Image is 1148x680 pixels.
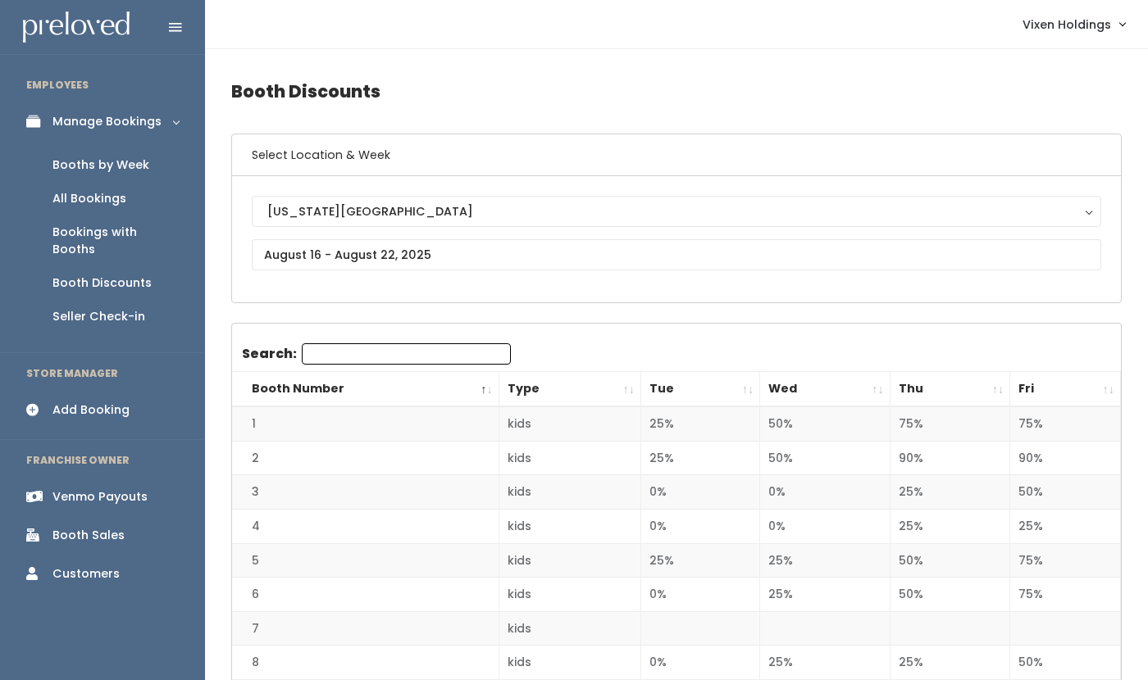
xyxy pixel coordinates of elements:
[1010,441,1121,475] td: 90%
[23,11,130,43] img: preloved logo
[499,543,640,578] td: kids
[890,646,1009,680] td: 25%
[890,578,1009,612] td: 50%
[641,646,760,680] td: 0%
[890,543,1009,578] td: 50%
[52,308,145,325] div: Seller Check-in
[232,611,499,646] td: 7
[499,510,640,544] td: kids
[641,441,760,475] td: 25%
[641,372,760,407] th: Tue: activate to sort column ascending
[1010,406,1121,441] td: 75%
[1010,543,1121,578] td: 75%
[1010,372,1121,407] th: Fri: activate to sort column ascending
[890,406,1009,441] td: 75%
[232,475,499,510] td: 3
[252,196,1101,227] button: [US_STATE][GEOGRAPHIC_DATA]
[760,646,891,680] td: 25%
[499,406,640,441] td: kids
[499,372,640,407] th: Type: activate to sort column ascending
[641,510,760,544] td: 0%
[499,441,640,475] td: kids
[232,406,499,441] td: 1
[52,156,149,174] div: Booths by Week
[52,224,179,258] div: Bookings with Booths
[890,475,1009,510] td: 25%
[760,475,891,510] td: 0%
[232,372,499,407] th: Booth Number: activate to sort column descending
[641,543,760,578] td: 25%
[760,510,891,544] td: 0%
[641,406,760,441] td: 25%
[232,134,1121,176] h6: Select Location & Week
[1010,510,1121,544] td: 25%
[302,343,511,365] input: Search:
[1010,646,1121,680] td: 50%
[52,527,125,544] div: Booth Sales
[232,646,499,680] td: 8
[231,69,1122,114] h4: Booth Discounts
[252,239,1101,270] input: August 16 - August 22, 2025
[760,578,891,612] td: 25%
[760,372,891,407] th: Wed: activate to sort column ascending
[267,202,1086,220] div: [US_STATE][GEOGRAPHIC_DATA]
[641,578,760,612] td: 0%
[52,488,148,505] div: Venmo Payouts
[52,190,126,207] div: All Bookings
[232,441,499,475] td: 2
[1006,7,1141,42] a: Vixen Holdings
[232,543,499,578] td: 5
[52,113,162,130] div: Manage Bookings
[890,510,1009,544] td: 25%
[760,543,891,578] td: 25%
[242,343,511,365] label: Search:
[641,475,760,510] td: 0%
[232,578,499,612] td: 6
[499,646,640,680] td: kids
[232,510,499,544] td: 4
[52,274,152,292] div: Booth Discounts
[499,611,640,646] td: kids
[52,401,130,419] div: Add Booking
[760,406,891,441] td: 50%
[499,578,640,612] td: kids
[1010,475,1121,510] td: 50%
[1023,16,1111,34] span: Vixen Holdings
[890,441,1009,475] td: 90%
[760,441,891,475] td: 50%
[1010,578,1121,612] td: 75%
[499,475,640,510] td: kids
[52,565,120,583] div: Customers
[890,372,1009,407] th: Thu: activate to sort column ascending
